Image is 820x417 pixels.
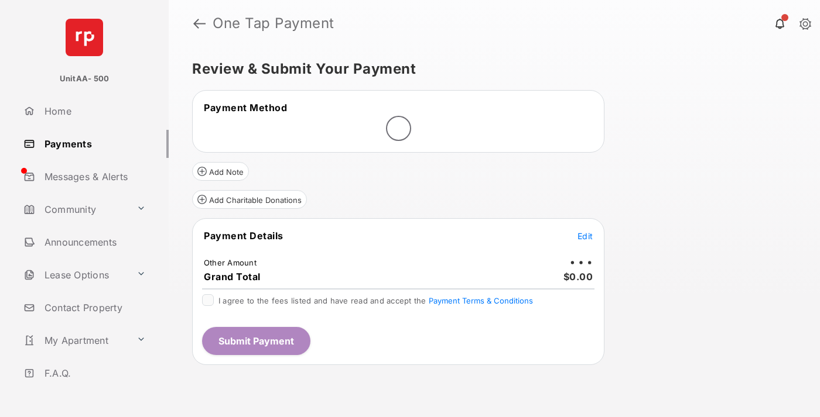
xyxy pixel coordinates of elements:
[204,102,287,113] span: Payment Method
[203,257,257,268] td: Other Amount
[429,296,533,305] button: I agree to the fees listed and have read and accept the
[19,359,169,387] a: F.A.Q.
[19,97,169,125] a: Home
[218,296,533,305] span: I agree to the fees listed and have read and accept the
[60,73,110,85] p: UnitAA- 500
[19,261,132,289] a: Lease Options
[213,16,334,30] strong: One Tap Payment
[563,271,593,282] span: $0.00
[204,271,261,282] span: Grand Total
[19,228,169,256] a: Announcements
[192,162,249,181] button: Add Note
[66,19,103,56] img: svg+xml;base64,PHN2ZyB4bWxucz0iaHR0cDovL3d3dy53My5vcmcvMjAwMC9zdmciIHdpZHRoPSI2NCIgaGVpZ2h0PSI2NC...
[204,230,283,242] span: Payment Details
[19,163,169,191] a: Messages & Alerts
[19,326,132,354] a: My Apartment
[192,62,787,76] h5: Review & Submit Your Payment
[19,294,169,322] a: Contact Property
[19,130,169,158] a: Payments
[578,230,593,242] button: Edit
[202,327,310,355] button: Submit Payment
[192,190,307,209] button: Add Charitable Donations
[578,231,593,241] span: Edit
[19,195,132,223] a: Community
